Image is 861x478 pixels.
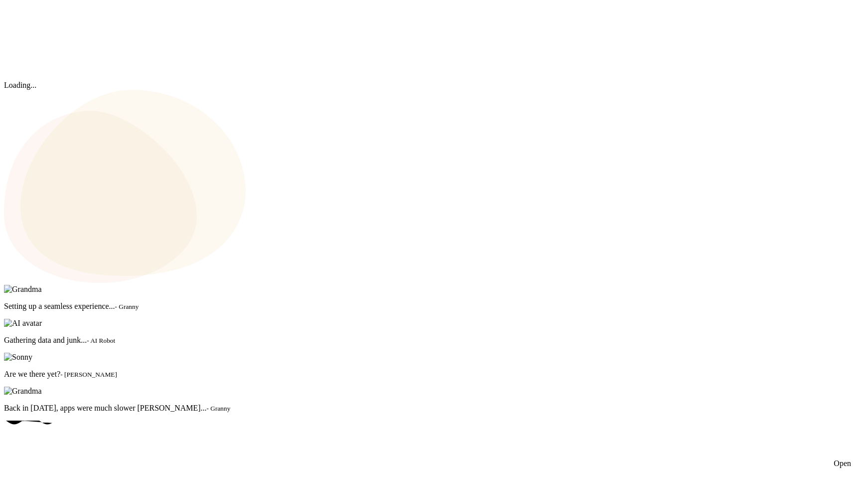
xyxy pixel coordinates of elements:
[207,405,231,412] small: - Granny
[4,285,42,294] img: Grandma
[4,353,32,362] img: Sonny
[115,303,139,310] small: - Granny
[4,4,857,90] div: Loading...
[60,371,117,378] small: - [PERSON_NAME]
[834,459,851,468] div: Open
[4,319,42,328] img: AI avatar
[4,387,42,396] img: Grandma
[4,302,857,311] p: Setting up a seamless experience...
[87,337,115,344] small: - AI Robot
[4,336,857,345] p: Gathering data and junk...
[4,404,857,413] p: Back in [DATE], apps were much slower [PERSON_NAME]...
[4,370,857,379] p: Are we there yet?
